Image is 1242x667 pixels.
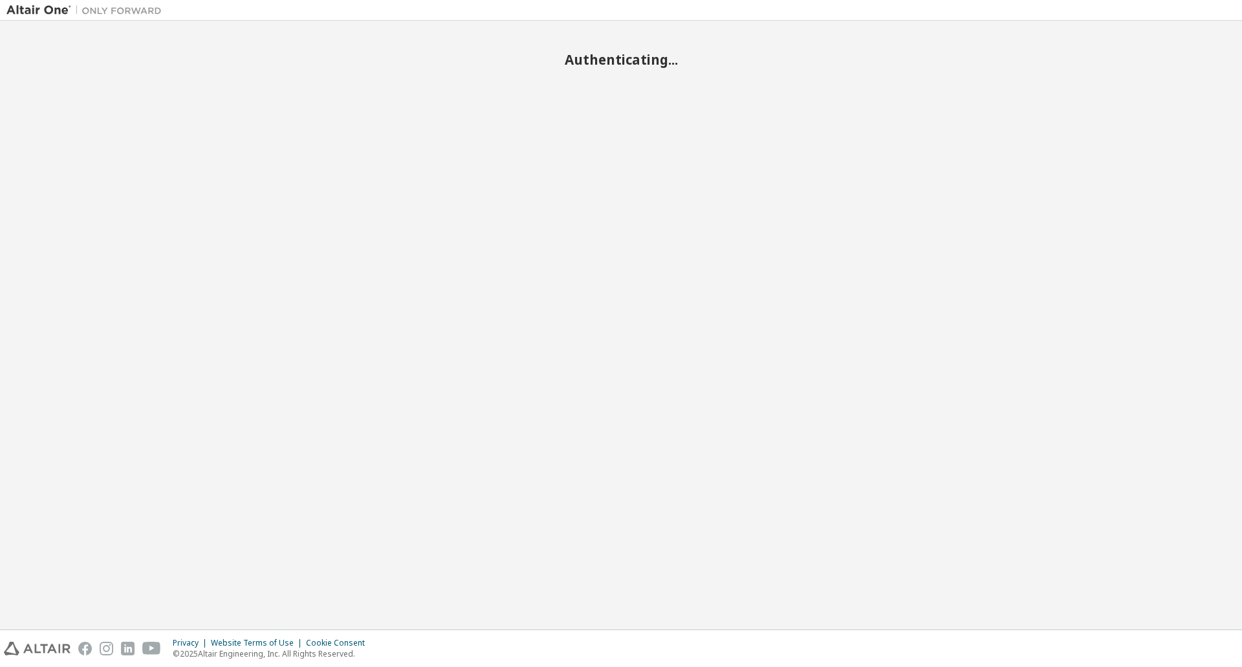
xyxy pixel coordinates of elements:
img: youtube.svg [142,642,161,655]
p: © 2025 Altair Engineering, Inc. All Rights Reserved. [173,648,373,659]
div: Website Terms of Use [211,638,306,648]
img: instagram.svg [100,642,113,655]
h2: Authenticating... [6,51,1236,68]
div: Cookie Consent [306,638,373,648]
img: Altair One [6,4,168,17]
img: altair_logo.svg [4,642,71,655]
div: Privacy [173,638,211,648]
img: facebook.svg [78,642,92,655]
img: linkedin.svg [121,642,135,655]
